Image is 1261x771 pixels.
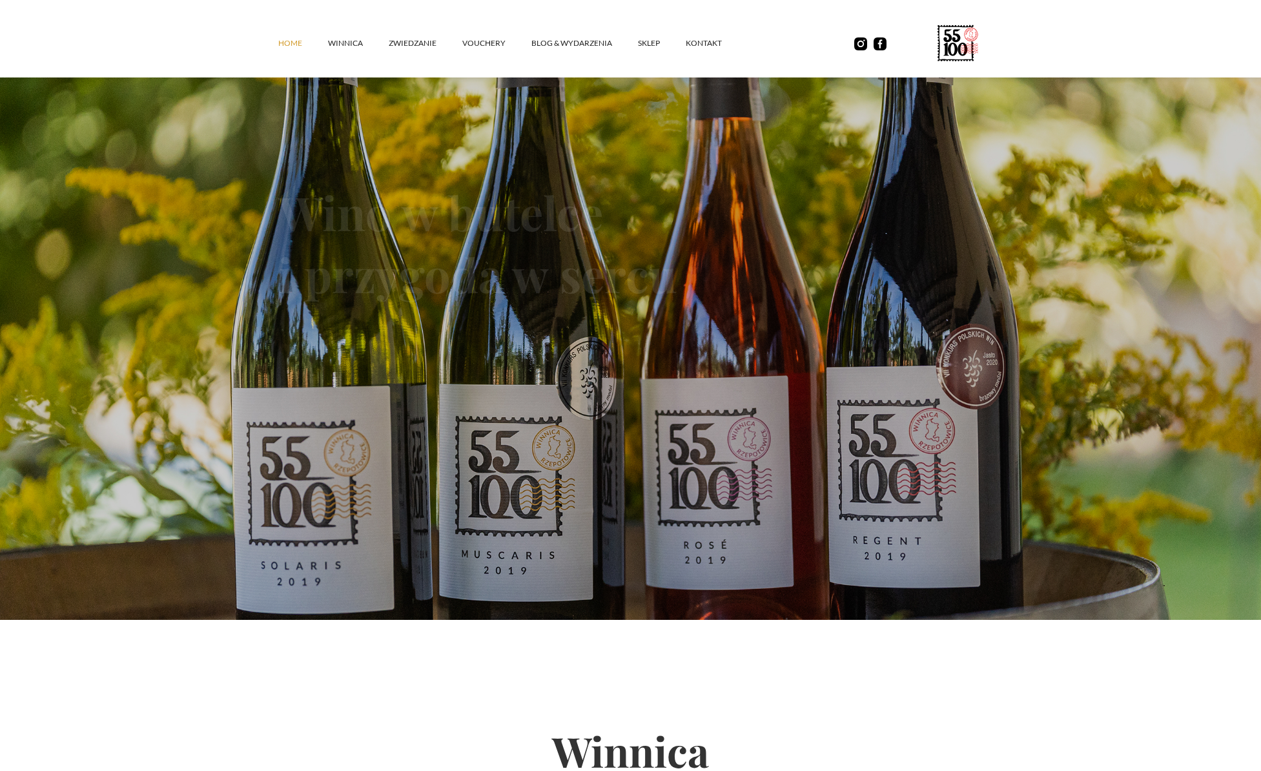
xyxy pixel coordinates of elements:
[462,24,531,63] a: vouchery
[686,24,748,63] a: kontakt
[328,24,389,63] a: winnica
[278,24,328,63] a: Home
[638,24,686,63] a: SKLEP
[389,24,462,63] a: ZWIEDZANIE
[278,181,983,305] h1: Wino w butelce i przygoda w sercu
[531,24,638,63] a: Blog & Wydarzenia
